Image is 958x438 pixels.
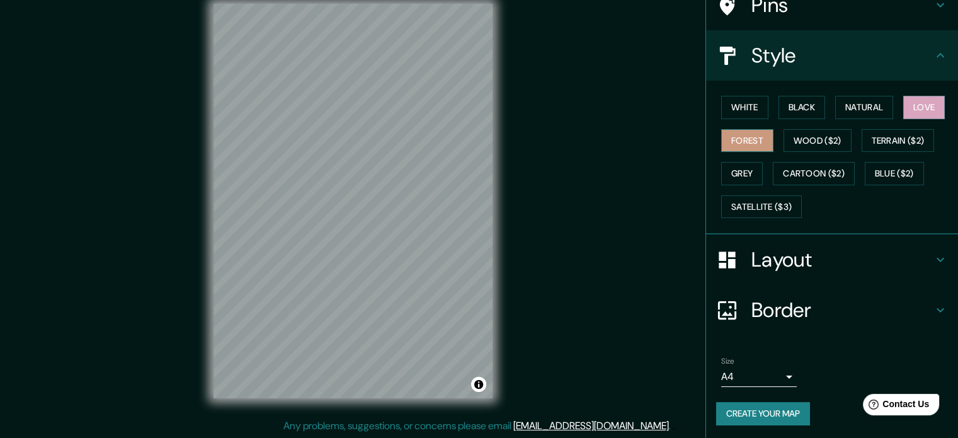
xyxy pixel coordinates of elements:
[862,129,935,153] button: Terrain ($2)
[513,419,669,432] a: [EMAIL_ADDRESS][DOMAIN_NAME]
[214,4,493,398] canvas: Map
[283,418,671,434] p: Any problems, suggestions, or concerns please email .
[751,297,933,323] h4: Border
[671,418,673,434] div: .
[773,162,855,185] button: Cartoon ($2)
[903,96,945,119] button: Love
[751,43,933,68] h4: Style
[721,162,763,185] button: Grey
[721,129,773,153] button: Forest
[778,96,826,119] button: Black
[721,367,797,387] div: A4
[865,162,924,185] button: Blue ($2)
[706,30,958,81] div: Style
[751,247,933,272] h4: Layout
[706,234,958,285] div: Layout
[721,195,802,219] button: Satellite ($3)
[835,96,893,119] button: Natural
[471,377,486,392] button: Toggle attribution
[784,129,852,153] button: Wood ($2)
[846,389,944,424] iframe: Help widget launcher
[721,356,734,367] label: Size
[673,418,675,434] div: .
[716,402,810,425] button: Create your map
[706,285,958,335] div: Border
[721,96,768,119] button: White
